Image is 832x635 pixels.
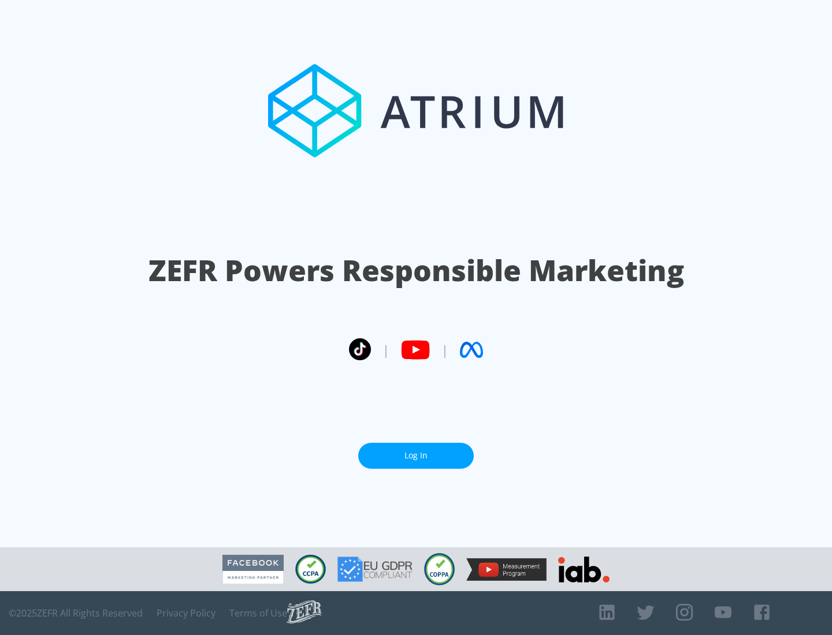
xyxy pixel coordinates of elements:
img: YouTube Measurement Program [466,558,547,581]
a: Log In [358,443,474,469]
img: GDPR Compliant [337,556,413,582]
img: IAB [558,556,610,582]
img: COPPA Compliant [424,553,455,585]
a: Privacy Policy [157,607,216,619]
img: CCPA Compliant [295,555,326,584]
img: Facebook Marketing Partner [222,555,284,584]
h1: ZEFR Powers Responsible Marketing [148,251,684,290]
span: © 2025 ZEFR All Rights Reserved [9,607,143,619]
a: Terms of Use [229,607,287,619]
span: | [382,341,389,358]
span: | [441,341,448,358]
